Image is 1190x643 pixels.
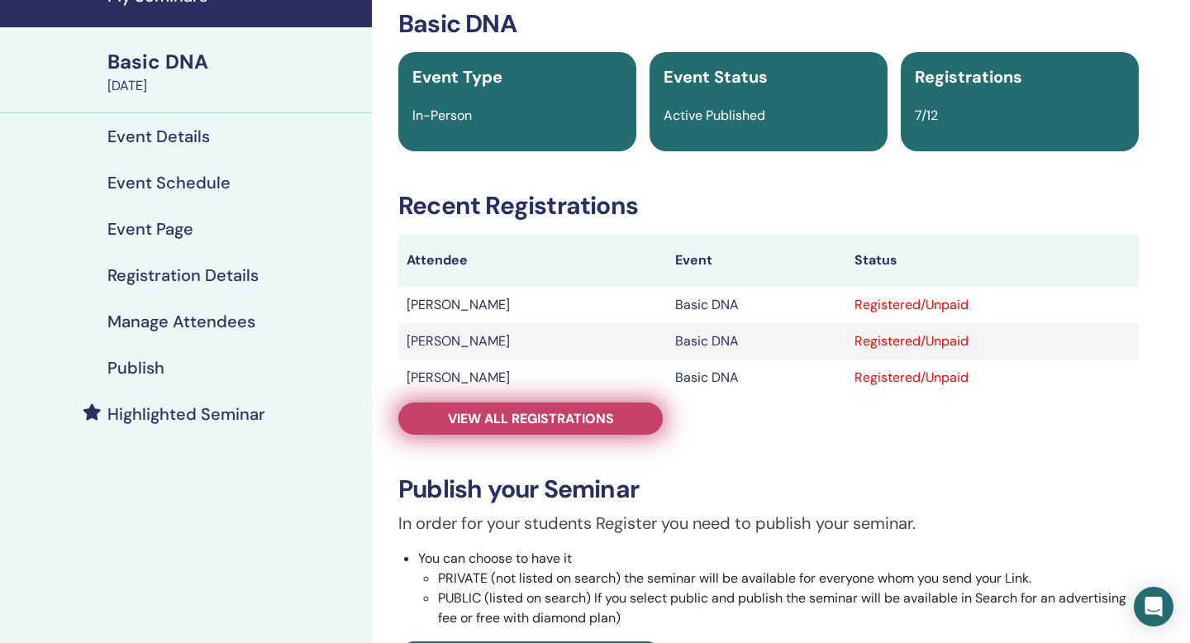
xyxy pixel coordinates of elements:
td: Basic DNA [667,360,846,396]
div: Registered/Unpaid [854,368,1130,388]
th: Event [667,234,846,287]
td: [PERSON_NAME] [398,360,667,396]
h4: Event Details [107,126,210,146]
span: Active Published [664,107,765,124]
h4: Manage Attendees [107,312,255,331]
li: PRIVATE (not listed on search) the seminar will be available for everyone whom you send your Link. [438,569,1139,588]
h3: Basic DNA [398,9,1139,39]
span: Registrations [915,66,1022,88]
th: Status [846,234,1139,287]
span: 7/12 [915,107,938,124]
div: Registered/Unpaid [854,331,1130,351]
h4: Registration Details [107,265,259,285]
span: In-Person [412,107,472,124]
td: Basic DNA [667,287,846,323]
a: Basic DNA[DATE] [98,48,372,96]
span: Event Status [664,66,768,88]
div: Open Intercom Messenger [1134,587,1173,626]
h4: Highlighted Seminar [107,404,265,424]
td: Basic DNA [667,323,846,360]
div: Registered/Unpaid [854,295,1130,315]
p: In order for your students Register you need to publish your seminar. [398,511,1139,536]
a: View all registrations [398,402,663,435]
span: View all registrations [448,410,614,427]
td: [PERSON_NAME] [398,323,667,360]
h3: Publish your Seminar [398,474,1139,504]
span: Event Type [412,66,502,88]
h4: Event Page [107,219,193,239]
h4: Publish [107,358,164,378]
th: Attendee [398,234,667,287]
h4: Event Schedule [107,173,231,193]
div: Basic DNA [107,48,362,76]
h3: Recent Registrations [398,191,1139,221]
td: [PERSON_NAME] [398,287,667,323]
li: You can choose to have it [418,549,1139,628]
li: PUBLIC (listed on search) If you select public and publish the seminar will be available in Searc... [438,588,1139,628]
div: [DATE] [107,76,362,96]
